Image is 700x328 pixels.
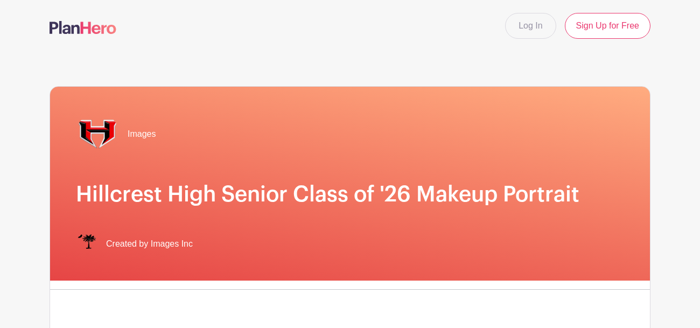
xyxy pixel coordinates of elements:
span: Images [128,128,156,141]
h1: Hillcrest High Senior Class of '26 Makeup Portrait [76,182,624,207]
a: Sign Up for Free [565,13,650,39]
img: hillcrest%20transp..png [76,113,119,156]
img: logo-507f7623f17ff9eddc593b1ce0a138ce2505c220e1c5a4e2b4648c50719b7d32.svg [50,21,116,34]
a: Log In [505,13,556,39]
span: Created by Images Inc [106,238,193,250]
img: IMAGES%20logo%20transparenT%20PNG%20s.png [76,233,97,255]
